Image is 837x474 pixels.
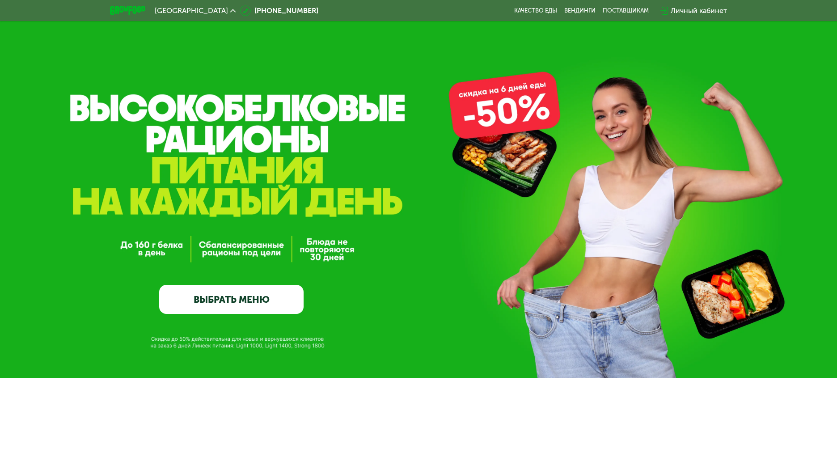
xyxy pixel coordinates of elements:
[514,7,557,14] a: Качество еды
[240,5,318,16] a: [PHONE_NUMBER]
[671,5,727,16] div: Личный кабинет
[564,7,596,14] a: Вендинги
[603,7,649,14] div: поставщикам
[155,7,228,14] span: [GEOGRAPHIC_DATA]
[159,285,304,314] a: ВЫБРАТЬ МЕНЮ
